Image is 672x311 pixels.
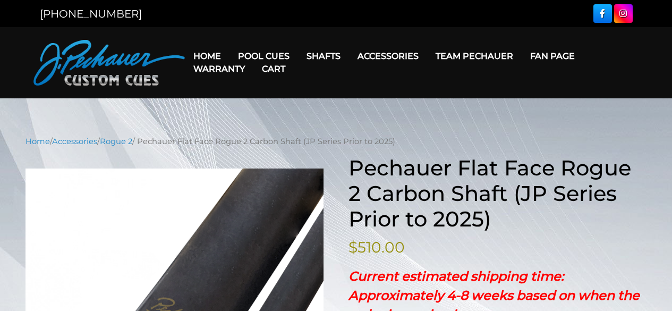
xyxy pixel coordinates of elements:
[229,43,298,70] a: Pool Cues
[185,43,229,70] a: Home
[522,43,583,70] a: Fan Page
[40,7,142,20] a: [PHONE_NUMBER]
[25,136,647,147] nav: Breadcrumb
[52,137,97,146] a: Accessories
[100,137,132,146] a: Rogue 2
[25,137,50,146] a: Home
[185,55,253,82] a: Warranty
[33,40,185,86] img: Pechauer Custom Cues
[348,155,647,232] h1: Pechauer Flat Face Rogue 2 Carbon Shaft (JP Series Prior to 2025)
[348,238,405,256] bdi: 510.00
[427,43,522,70] a: Team Pechauer
[348,238,358,256] span: $
[253,55,294,82] a: Cart
[298,43,349,70] a: Shafts
[349,43,427,70] a: Accessories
